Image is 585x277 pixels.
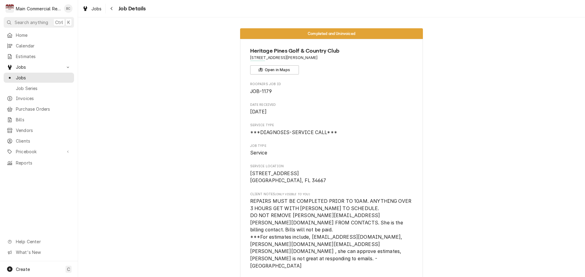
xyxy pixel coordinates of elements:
[4,247,74,257] a: Go to What's New
[16,127,71,133] span: Vendors
[250,102,413,116] div: Date Received
[4,136,74,146] a: Clients
[250,102,413,107] span: Date Received
[16,32,71,38] span: Home
[250,65,299,74] button: Open in Maps
[250,82,413,87] span: Roopairs Job ID
[16,95,71,102] span: Invoices
[4,73,74,83] a: Jobs
[16,74,71,81] span: Jobs
[250,47,413,74] div: Client Information
[250,192,413,197] span: Client Notes
[4,62,74,72] a: Go to Jobs
[16,249,70,255] span: What's New
[4,17,74,28] button: Search anythingCtrlK
[250,150,268,156] span: Service
[4,125,74,135] a: Vendors
[16,85,71,92] span: Job Series
[16,267,30,272] span: Create
[250,47,413,55] span: Name
[16,5,61,12] div: Main Commercial Refrigeration Service
[16,160,71,166] span: Reports
[250,123,413,128] span: Service Type
[107,4,117,13] button: Navigate back
[4,93,74,103] a: Invoices
[16,238,70,245] span: Help Center
[16,116,71,123] span: Bills
[4,158,74,168] a: Reports
[250,108,413,116] span: Date Received
[16,43,71,49] span: Calendar
[4,237,74,247] a: Go to Help Center
[16,64,62,70] span: Jobs
[16,53,71,60] span: Estimates
[117,5,146,13] span: Job Details
[5,4,14,13] div: Main Commercial Refrigeration Service's Avatar
[250,88,413,95] span: Roopairs Job ID
[15,19,48,26] span: Search anything
[4,41,74,51] a: Calendar
[250,149,413,157] span: Job Type
[250,123,413,136] div: Service Type
[250,144,413,157] div: Job Type
[16,106,71,112] span: Purchase Orders
[4,115,74,125] a: Bills
[5,4,14,13] div: M
[250,170,413,184] span: Service Location
[240,28,423,39] div: Status
[250,82,413,95] div: Roopairs Job ID
[16,148,62,155] span: Pricebook
[250,164,413,184] div: Service Location
[250,88,272,94] span: JOB-1179
[308,32,355,36] span: Completed and Uninvoiced
[4,30,74,40] a: Home
[250,164,413,169] span: Service Location
[67,19,70,26] span: K
[250,171,326,184] span: [STREET_ADDRESS] [GEOGRAPHIC_DATA], FL 34667
[250,109,267,115] span: [DATE]
[4,147,74,157] a: Go to Pricebook
[64,4,73,13] div: Bookkeeper Main Commercial's Avatar
[250,144,413,148] span: Job Type
[250,129,413,136] span: Service Type
[80,4,104,14] a: Jobs
[91,5,102,12] span: Jobs
[64,4,73,13] div: BC
[67,266,70,272] span: C
[250,55,413,61] span: Address
[275,192,310,196] span: (Only Visible to You)
[4,51,74,61] a: Estimates
[4,83,74,93] a: Job Series
[4,104,74,114] a: Purchase Orders
[16,138,71,144] span: Clients
[55,19,63,26] span: Ctrl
